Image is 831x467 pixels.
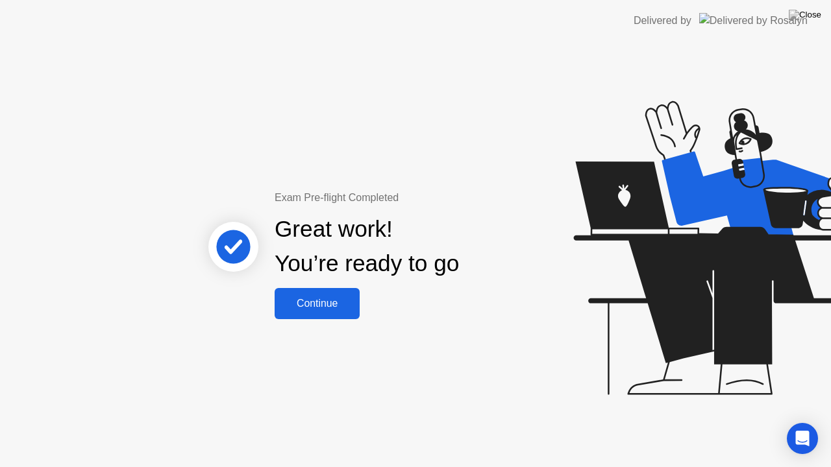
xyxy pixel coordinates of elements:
div: Great work! You’re ready to go [275,212,459,281]
div: Exam Pre-flight Completed [275,190,543,206]
button: Continue [275,288,360,319]
img: Delivered by Rosalyn [699,13,808,28]
div: Open Intercom Messenger [787,423,818,454]
div: Continue [279,298,356,309]
div: Delivered by [634,13,691,29]
img: Close [789,10,821,20]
